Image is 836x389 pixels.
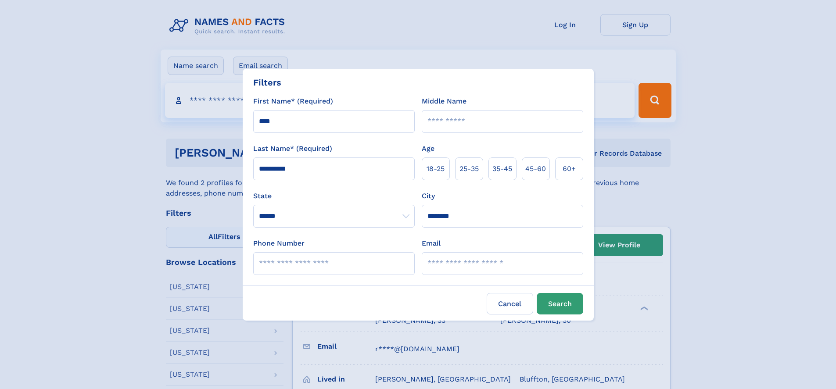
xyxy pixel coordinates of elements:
[459,164,479,174] span: 25‑35
[525,164,546,174] span: 45‑60
[422,191,435,201] label: City
[253,76,281,89] div: Filters
[422,143,434,154] label: Age
[422,238,441,249] label: Email
[487,293,533,314] label: Cancel
[253,191,415,201] label: State
[253,143,332,154] label: Last Name* (Required)
[422,96,466,107] label: Middle Name
[537,293,583,314] button: Search
[492,164,512,174] span: 35‑45
[253,96,333,107] label: First Name* (Required)
[427,164,445,174] span: 18‑25
[563,164,576,174] span: 60+
[253,238,305,249] label: Phone Number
